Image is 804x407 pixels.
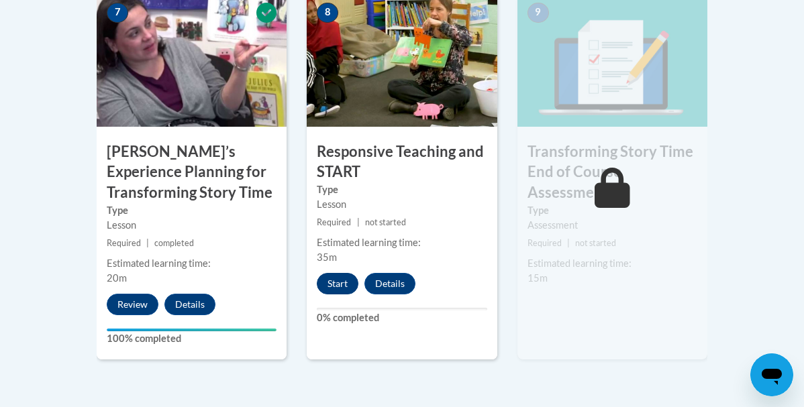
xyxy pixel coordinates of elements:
[317,182,487,197] label: Type
[527,272,548,284] span: 15m
[107,256,277,271] div: Estimated learning time:
[317,251,337,263] span: 35m
[97,141,287,203] h3: [PERSON_NAME]’s Experience Planning for Transforming Story Time
[107,329,277,331] div: Your progress
[317,197,487,212] div: Lesson
[750,353,793,396] iframe: Button to launch messaging window
[107,218,277,233] div: Lesson
[107,203,277,218] label: Type
[317,217,351,227] span: Required
[527,256,697,271] div: Estimated learning time:
[527,238,562,248] span: Required
[317,3,338,23] span: 8
[164,294,215,315] button: Details
[575,238,616,248] span: not started
[107,331,277,346] label: 100% completed
[365,217,406,227] span: not started
[317,310,487,325] label: 0% completed
[517,141,707,203] h3: Transforming Story Time End of Course Assessment
[527,3,549,23] span: 9
[364,273,415,294] button: Details
[527,218,697,233] div: Assessment
[317,235,487,250] div: Estimated learning time:
[107,294,158,315] button: Review
[307,141,497,183] h3: Responsive Teaching and START
[567,238,570,248] span: |
[357,217,360,227] span: |
[527,203,697,218] label: Type
[107,238,141,248] span: Required
[107,3,128,23] span: 7
[317,273,358,294] button: Start
[154,238,194,248] span: completed
[107,272,127,284] span: 20m
[146,238,149,248] span: |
